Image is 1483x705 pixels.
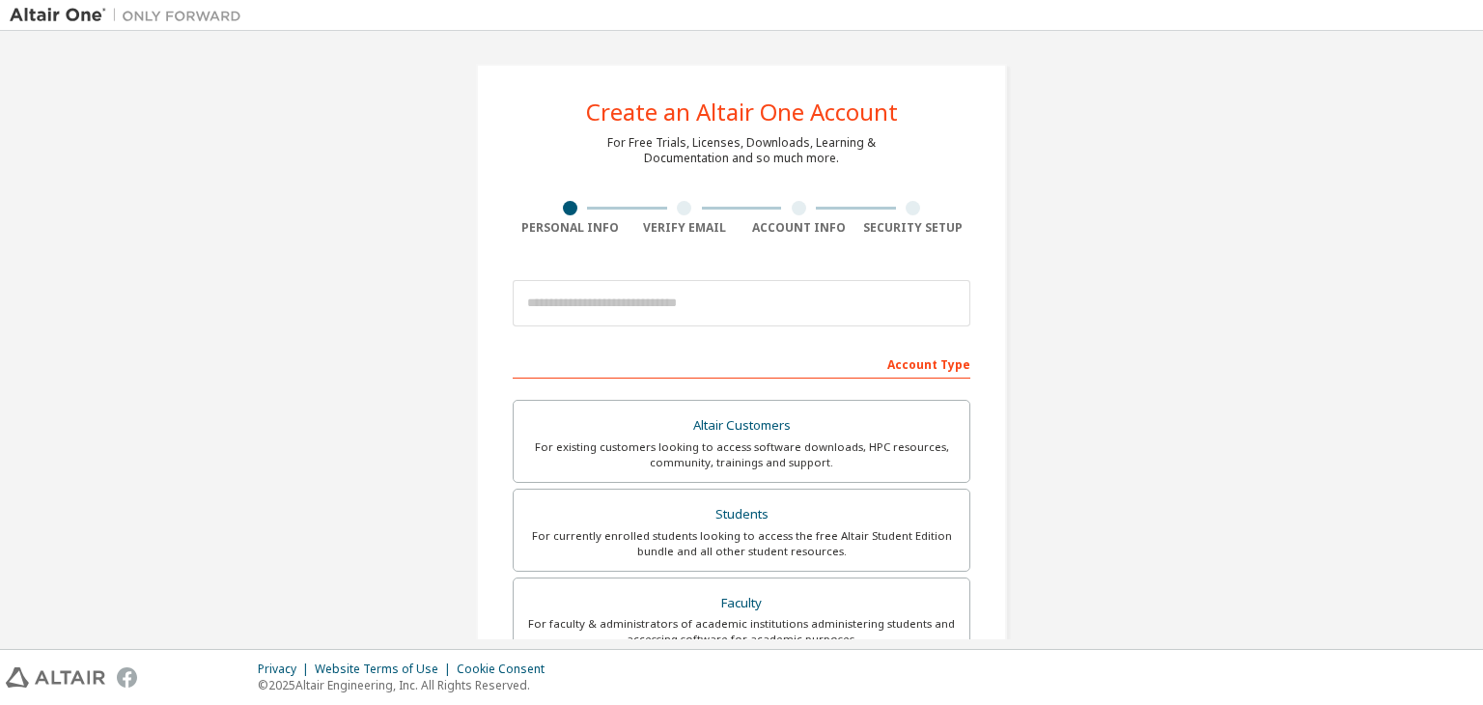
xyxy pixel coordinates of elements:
[457,662,556,677] div: Cookie Consent
[525,528,958,559] div: For currently enrolled students looking to access the free Altair Student Edition bundle and all ...
[513,220,628,236] div: Personal Info
[628,220,742,236] div: Verify Email
[6,667,105,688] img: altair_logo.svg
[525,439,958,470] div: For existing customers looking to access software downloads, HPC resources, community, trainings ...
[513,348,970,379] div: Account Type
[607,135,876,166] div: For Free Trials, Licenses, Downloads, Learning & Documentation and so much more.
[741,220,856,236] div: Account Info
[525,590,958,617] div: Faculty
[525,616,958,647] div: For faculty & administrators of academic institutions administering students and accessing softwa...
[117,667,137,688] img: facebook.svg
[258,677,556,693] p: © 2025 Altair Engineering, Inc. All Rights Reserved.
[315,662,457,677] div: Website Terms of Use
[258,662,315,677] div: Privacy
[525,501,958,528] div: Students
[856,220,971,236] div: Security Setup
[10,6,251,25] img: Altair One
[586,100,898,124] div: Create an Altair One Account
[525,412,958,439] div: Altair Customers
